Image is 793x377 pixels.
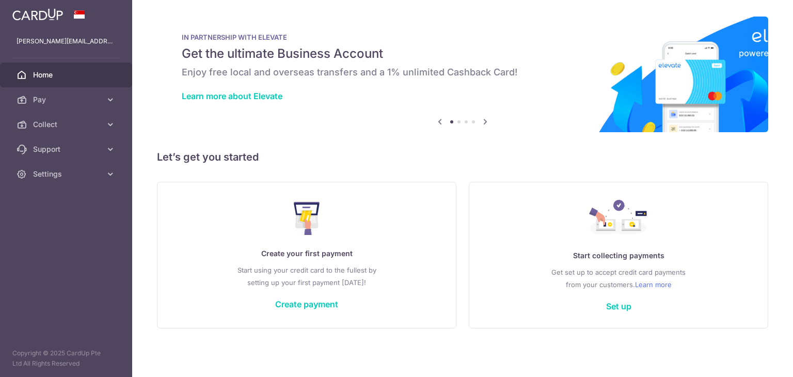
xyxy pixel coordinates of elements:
[182,45,743,62] h5: Get the ultimate Business Account
[33,70,101,80] span: Home
[12,8,63,21] img: CardUp
[157,17,768,132] img: Renovation banner
[294,202,320,235] img: Make Payment
[17,36,116,46] p: [PERSON_NAME][EMAIL_ADDRESS][DOMAIN_NAME]
[182,33,743,41] p: IN PARTNERSHIP WITH ELEVATE
[33,169,101,179] span: Settings
[157,149,768,165] h5: Let’s get you started
[589,200,648,237] img: Collect Payment
[490,266,747,291] p: Get set up to accept credit card payments from your customers.
[33,144,101,154] span: Support
[178,247,435,260] p: Create your first payment
[33,95,101,105] span: Pay
[635,278,672,291] a: Learn more
[182,91,282,101] a: Learn more about Elevate
[606,301,631,311] a: Set up
[275,299,338,309] a: Create payment
[490,249,747,262] p: Start collecting payments
[33,119,101,130] span: Collect
[178,264,435,289] p: Start using your credit card to the fullest by setting up your first payment [DATE]!
[182,66,743,78] h6: Enjoy free local and overseas transfers and a 1% unlimited Cashback Card!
